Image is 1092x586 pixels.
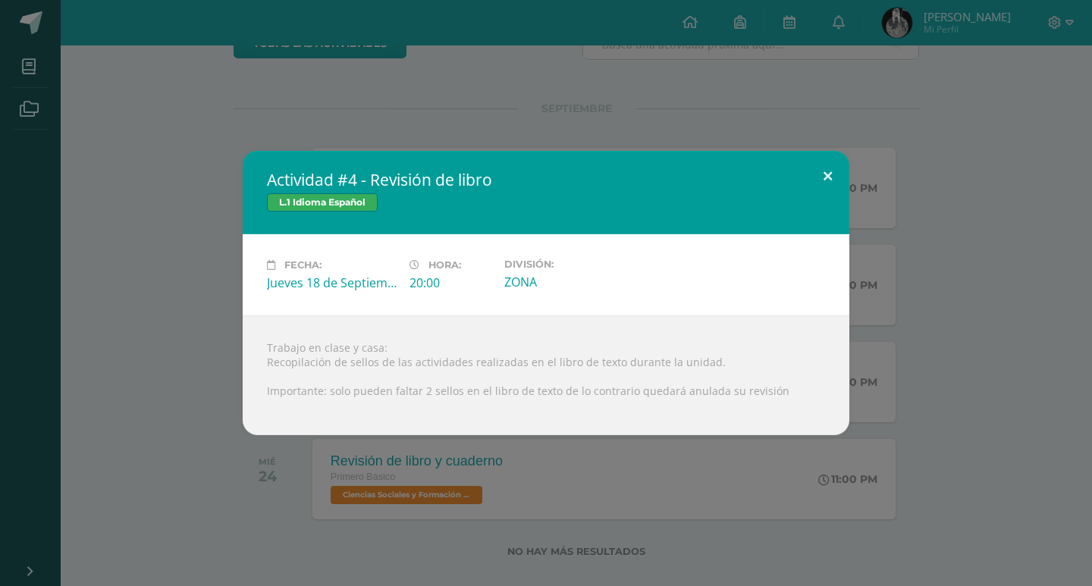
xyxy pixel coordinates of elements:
[243,315,849,435] div: Trabajo en clase y casa: Recopilación de sellos de las actividades realizadas en el libro de text...
[504,274,635,290] div: ZONA
[284,259,322,271] span: Fecha:
[267,193,378,212] span: L.1 Idioma Español
[267,169,825,190] h2: Actividad #4 - Revisión de libro
[409,274,492,291] div: 20:00
[504,259,635,270] label: División:
[267,274,397,291] div: Jueves 18 de Septiembre
[428,259,461,271] span: Hora:
[806,151,849,202] button: Close (Esc)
